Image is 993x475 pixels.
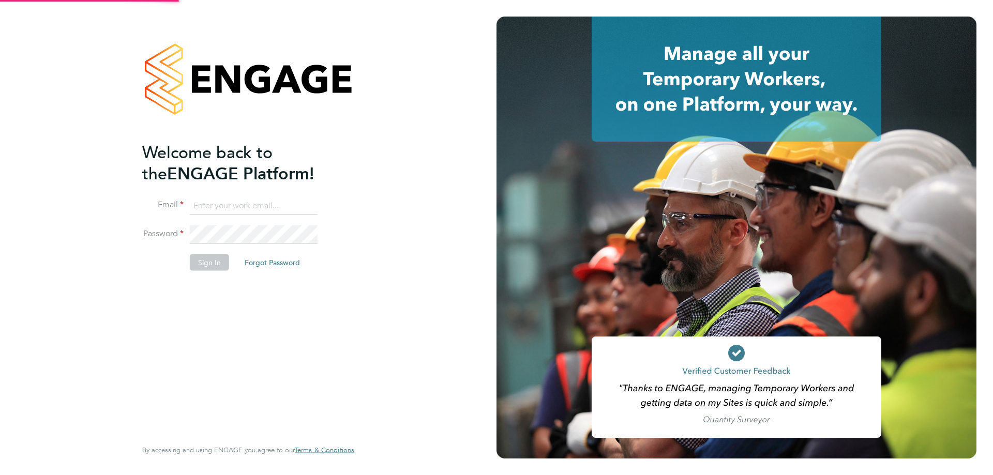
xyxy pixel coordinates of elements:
label: Password [142,228,184,239]
a: Terms & Conditions [295,446,354,454]
label: Email [142,200,184,210]
button: Sign In [190,254,229,271]
input: Enter your work email... [190,196,318,215]
button: Forgot Password [236,254,308,271]
span: By accessing and using ENGAGE you agree to our [142,446,354,454]
span: Welcome back to the [142,142,273,183]
h2: ENGAGE Platform! [142,142,344,184]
